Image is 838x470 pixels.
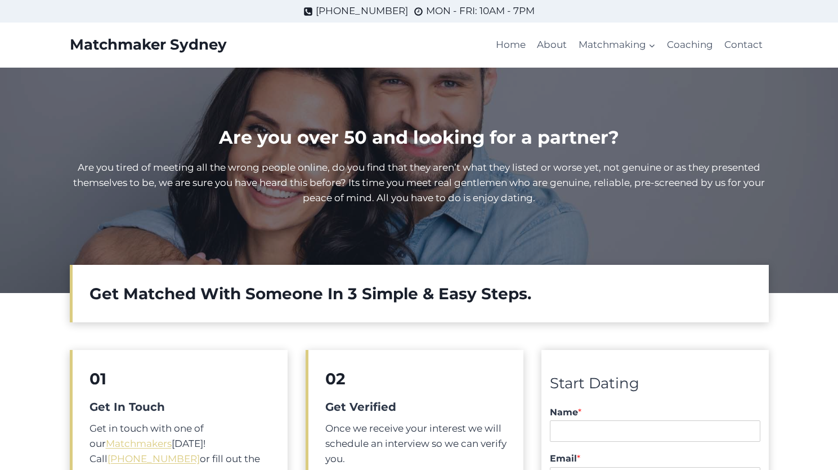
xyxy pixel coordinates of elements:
[325,398,507,415] h5: Get Verified
[89,398,271,415] h5: Get In Touch
[325,421,507,467] p: Once we receive your interest we will schedule an interview so we can verify you.
[550,453,760,465] label: Email
[550,372,760,396] div: Start Dating
[490,32,769,59] nav: Primary
[572,32,661,59] a: Matchmaking
[303,3,408,19] a: [PHONE_NUMBER]
[89,282,752,305] h2: Get Matched With Someone In 3 Simple & Easy Steps.​
[550,407,760,419] label: Name
[426,3,535,19] span: MON - FRI: 10AM - 7PM
[325,367,507,391] h2: 02
[107,453,200,464] a: [PHONE_NUMBER]
[579,37,656,52] span: Matchmaking
[70,160,769,206] p: Are you tired of meeting all the wrong people online, do you find that they aren’t what they list...
[106,438,172,449] a: Matchmakers
[89,367,271,391] h2: 01
[490,32,531,59] a: Home
[661,32,719,59] a: Coaching
[316,3,408,19] span: [PHONE_NUMBER]
[719,32,768,59] a: Contact
[531,32,572,59] a: About
[70,124,769,151] h1: Are you over 50 and looking for a partner?
[70,36,227,54] a: Matchmaker Sydney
